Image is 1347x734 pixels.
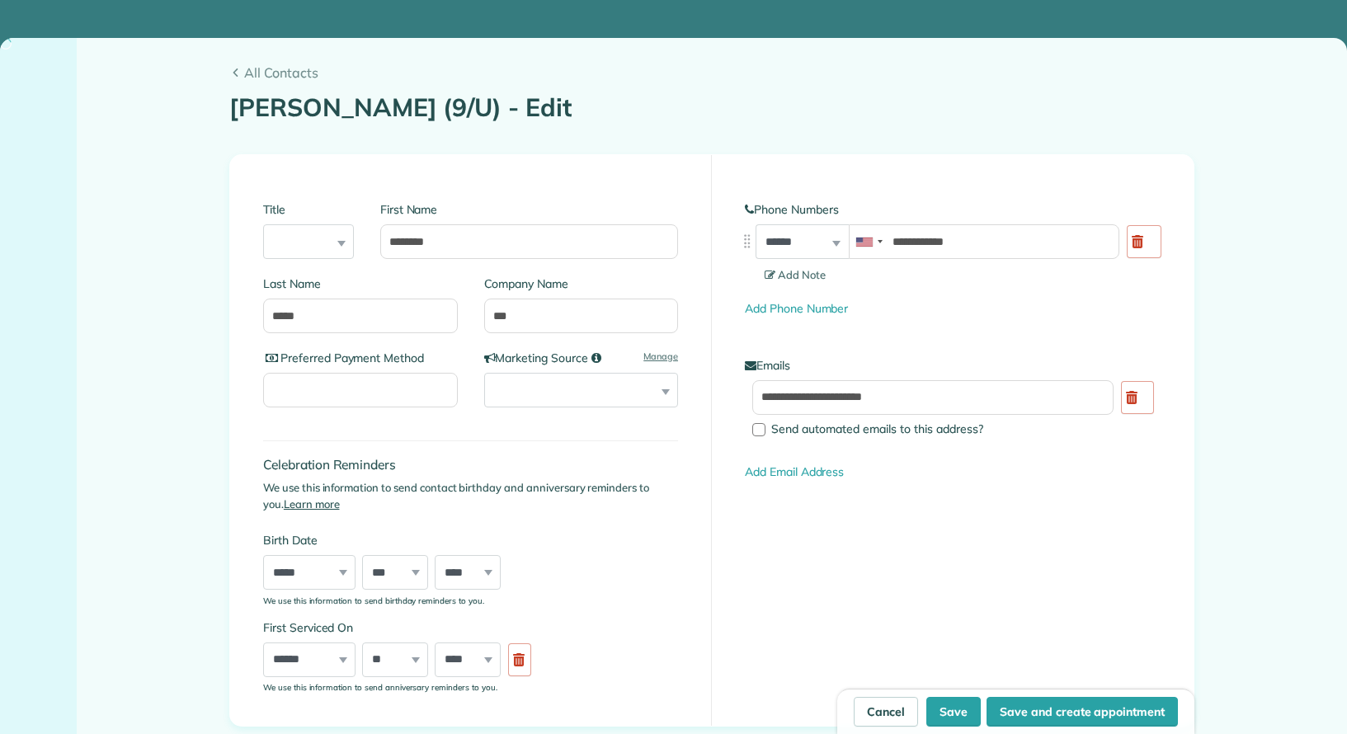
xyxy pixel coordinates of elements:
a: All Contacts [229,63,1194,82]
a: Learn more [284,497,340,511]
sub: We use this information to send anniversary reminders to you. [263,682,497,692]
p: We use this information to send contact birthday and anniversary reminders to you. [263,480,678,512]
h1: [PERSON_NAME] (9/U) - Edit [229,94,1194,121]
span: All Contacts [244,63,1194,82]
label: Title [263,201,354,218]
span: Send automated emails to this address? [771,421,983,436]
h4: Celebration Reminders [263,458,678,472]
a: Add Email Address [745,464,844,479]
sub: We use this information to send birthday reminders to you. [263,595,484,605]
label: First Name [380,201,678,218]
a: Manage [643,350,678,364]
label: Phone Numbers [745,201,1161,218]
label: Birth Date [263,532,539,548]
label: Last Name [263,275,458,292]
img: drag_indicator-119b368615184ecde3eda3c64c821f6cf29d3e2b97b89ee44bc31753036683e5.png [738,233,756,250]
button: Save and create appointment [987,697,1178,727]
label: First Serviced On [263,619,539,636]
a: Add Phone Number [745,301,848,316]
span: Add Note [765,268,826,281]
label: Emails [745,357,1161,374]
label: Marketing Source [484,350,679,366]
label: Company Name [484,275,679,292]
button: Save [926,697,981,727]
label: Preferred Payment Method [263,350,458,366]
div: United States: +1 [850,225,888,258]
a: Cancel [854,697,918,727]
